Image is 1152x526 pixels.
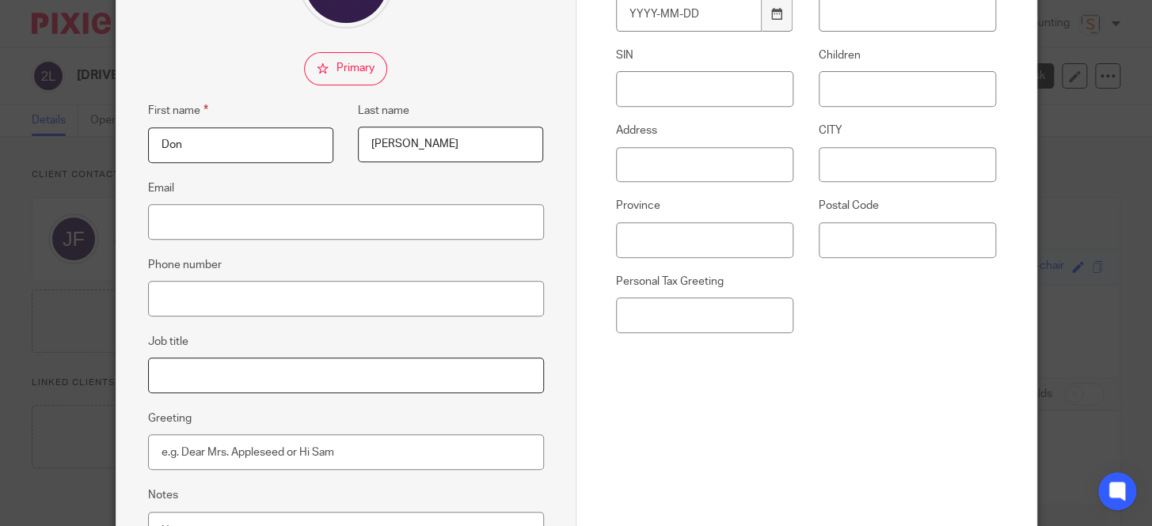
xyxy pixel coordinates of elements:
label: Job title [148,334,188,350]
label: First name [148,101,208,119]
label: Email [148,180,174,196]
label: Notes [148,487,178,503]
label: Province [616,198,794,214]
label: Last name [358,103,409,119]
label: Greeting [148,411,192,426]
label: SIN [616,47,794,63]
label: Postal Code [819,198,997,214]
label: Address [616,123,794,138]
label: Personal Tax Greeting [616,274,794,289]
label: Phone number [148,257,222,273]
label: Children [819,47,997,63]
label: CITY [819,123,997,138]
input: e.g. Dear Mrs. Appleseed or Hi Sam [148,434,544,470]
